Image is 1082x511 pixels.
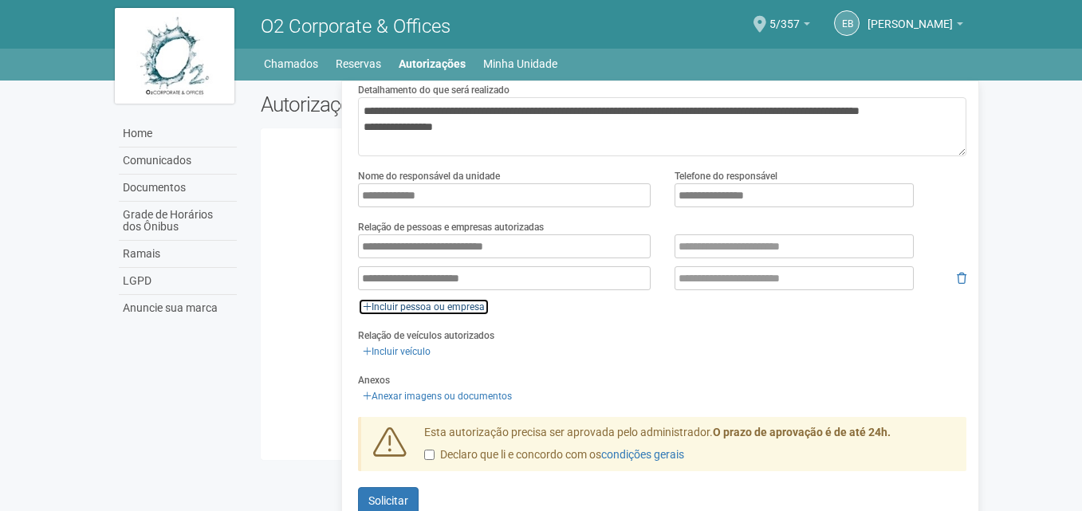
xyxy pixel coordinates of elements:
a: Chamados [264,53,318,75]
i: Remover [957,273,966,284]
span: 5/357 [769,2,800,30]
a: Reservas [336,53,381,75]
a: Ramais [119,241,237,268]
label: Declaro que li e concordo com os [424,447,684,463]
a: Incluir pessoa ou empresa [358,298,490,316]
a: Grade de Horários dos Ônibus [119,202,237,241]
label: Nome do responsável da unidade [358,169,500,183]
a: Anuncie sua marca [119,295,237,321]
a: [PERSON_NAME] [868,20,963,33]
h2: Autorizações [261,92,602,116]
label: Relação de pessoas e empresas autorizadas [358,220,544,234]
a: 5/357 [769,20,810,33]
a: Documentos [119,175,237,202]
span: Solicitar [368,494,408,507]
a: condições gerais [601,448,684,461]
a: eb [834,10,860,36]
span: eduardo brito [868,2,953,30]
div: Esta autorização precisa ser aprovada pelo administrador. [412,425,967,471]
label: Relação de veículos autorizados [358,328,494,343]
strong: O prazo de aprovação é de até 24h. [713,426,891,438]
a: LGPD [119,268,237,295]
a: Autorizações [399,53,466,75]
span: O2 Corporate & Offices [261,15,451,37]
a: Incluir veículo [358,343,435,360]
label: Anexos [358,373,390,387]
a: Minha Unidade [483,53,557,75]
input: Declaro que li e concordo com oscondições gerais [424,450,435,460]
img: logo.jpg [115,8,234,104]
div: Nenhuma autorização foi solicitada [273,228,956,242]
label: Telefone do responsável [675,169,777,183]
a: Anexar imagens ou documentos [358,387,517,405]
label: Detalhamento do que será realizado [358,83,510,97]
a: Comunicados [119,147,237,175]
a: Home [119,120,237,147]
